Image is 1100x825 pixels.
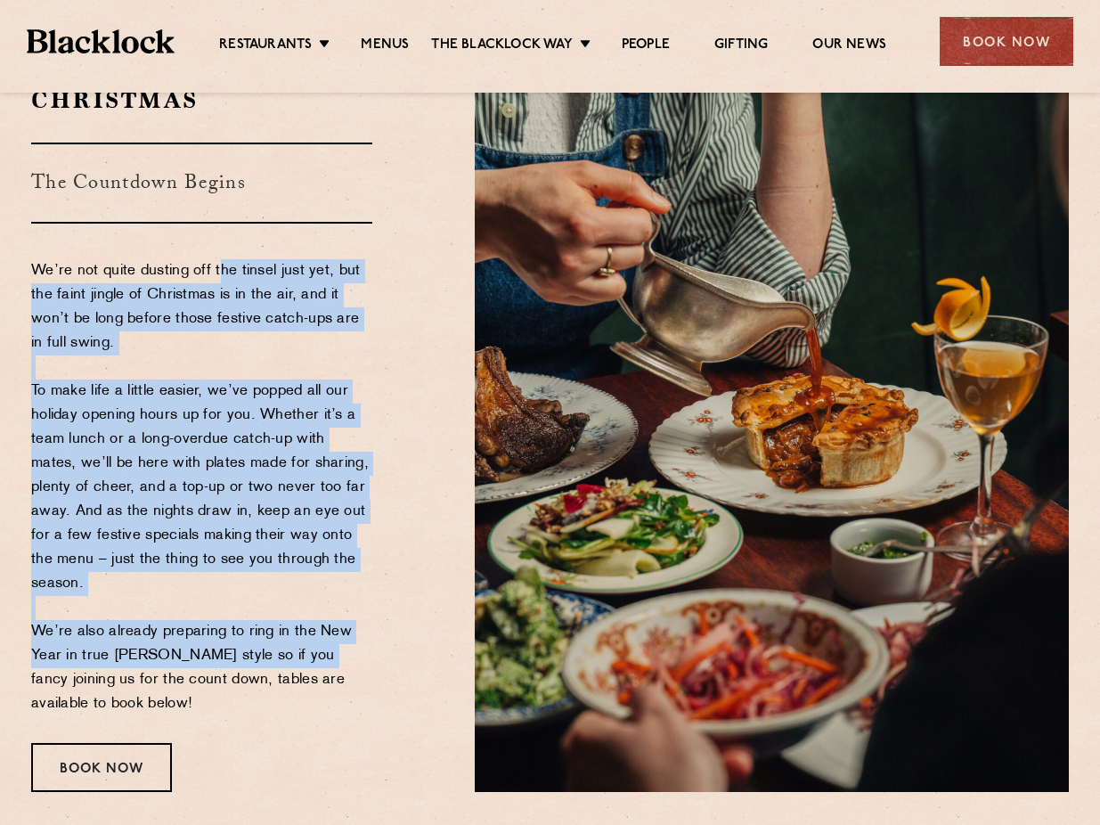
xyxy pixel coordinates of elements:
a: Our News [812,37,886,56]
h3: The Countdown Begins [31,143,372,224]
a: Menus [361,37,409,56]
div: Book Now [940,17,1073,66]
a: People [622,37,670,56]
img: BL_Textured_Logo-footer-cropped.svg [27,29,175,54]
a: Restaurants [219,37,312,56]
p: We’re not quite dusting off the tinsel just yet, but the faint jingle of Christmas is in the air,... [31,259,372,716]
h2: Christmas [31,85,372,116]
a: Gifting [714,37,768,56]
a: The Blacklock Way [431,37,572,56]
div: Book Now [31,743,172,792]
